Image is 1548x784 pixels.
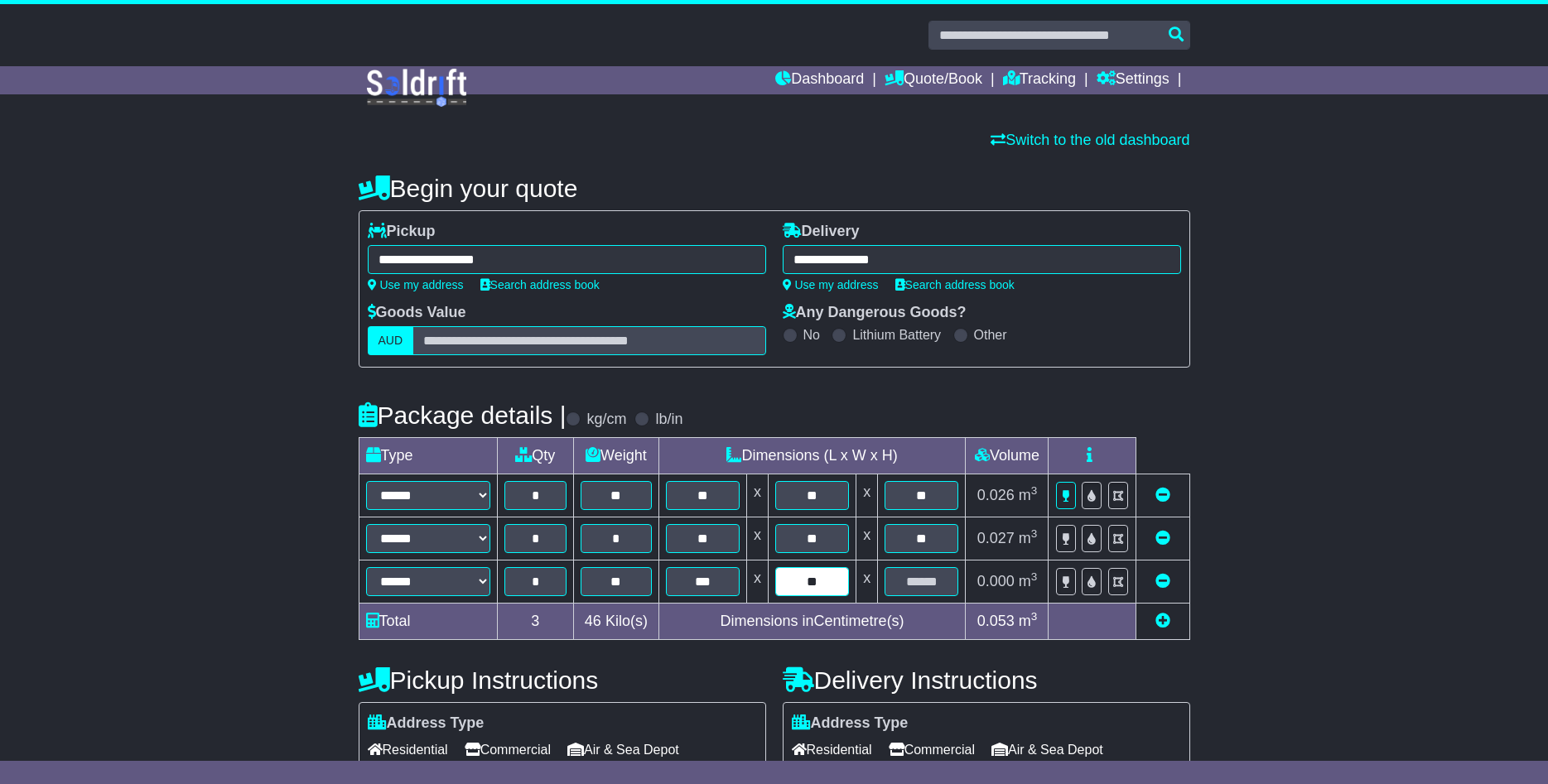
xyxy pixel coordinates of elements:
label: lb/in [655,411,682,429]
td: x [856,474,878,517]
label: Pickup [368,223,436,241]
label: Delivery [783,223,860,241]
span: m [1019,613,1038,629]
sup: 3 [1031,527,1038,540]
span: Commercial [889,737,975,762]
label: Address Type [368,714,485,733]
a: Dashboard [775,66,864,94]
label: Any Dangerous Goods? [783,304,967,322]
span: Residential [368,737,448,762]
sup: 3 [1031,570,1038,583]
td: Type [359,438,497,474]
a: Add new item [1155,613,1170,629]
h4: Package details | [359,402,567,429]
a: Search address book [895,278,1015,291]
td: Total [359,604,497,640]
a: Switch to the old dashboard [991,132,1189,148]
label: Address Type [792,714,909,733]
span: m [1019,573,1038,589]
sup: 3 [1031,484,1038,497]
label: No [803,327,820,343]
td: Dimensions (L x W x H) [658,438,966,474]
a: Remove this item [1155,530,1170,546]
td: x [856,517,878,560]
a: Remove this item [1155,573,1170,589]
a: Search address book [480,278,600,291]
td: x [856,560,878,604]
a: Use my address [783,278,879,291]
label: AUD [368,326,414,355]
td: x [746,474,768,517]
label: Goods Value [368,304,466,322]
label: Other [974,327,1007,343]
span: 0.053 [977,613,1015,629]
td: x [746,560,768,604]
a: Settings [1097,66,1169,94]
td: Kilo(s) [574,604,659,640]
a: Remove this item [1155,487,1170,503]
a: Tracking [1003,66,1076,94]
td: Dimensions in Centimetre(s) [658,604,966,640]
span: Residential [792,737,872,762]
label: kg/cm [586,411,626,429]
span: 46 [585,613,601,629]
span: 0.000 [977,573,1015,589]
label: Lithium Battery [852,327,941,343]
span: 0.027 [977,530,1015,546]
a: Use my address [368,278,464,291]
span: Commercial [465,737,551,762]
span: m [1019,487,1038,503]
td: Weight [574,438,659,474]
span: Air & Sea Depot [991,737,1103,762]
td: 3 [497,604,574,640]
h4: Delivery Instructions [783,666,1190,694]
td: x [746,517,768,560]
h4: Pickup Instructions [359,666,766,694]
a: Quote/Book [885,66,982,94]
td: Qty [497,438,574,474]
h4: Begin your quote [359,175,1190,202]
span: 0.026 [977,487,1015,503]
span: Air & Sea Depot [567,737,679,762]
span: m [1019,530,1038,546]
td: Volume [966,438,1049,474]
sup: 3 [1031,610,1038,623]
